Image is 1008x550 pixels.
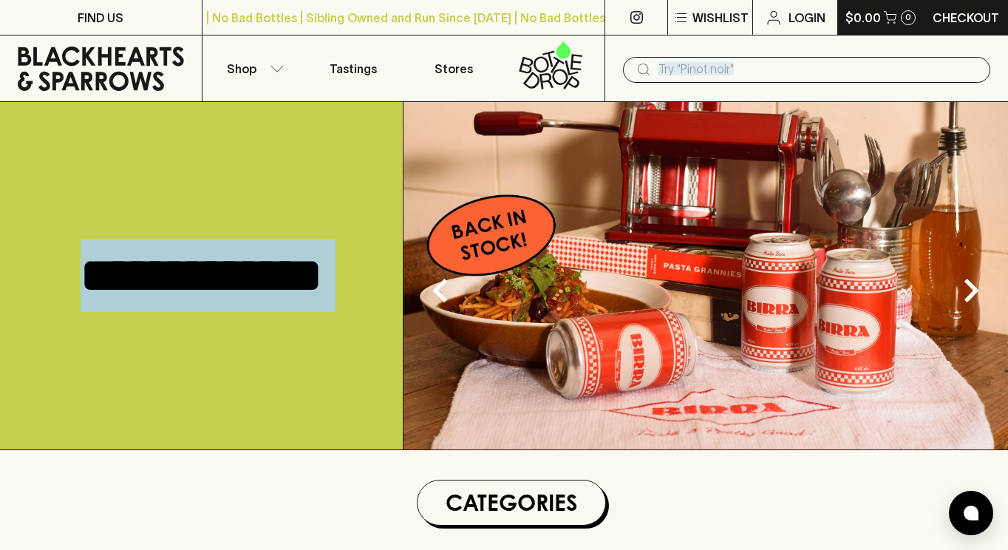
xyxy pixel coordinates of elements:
p: 0 [905,13,911,21]
a: Stores [403,35,504,101]
p: Wishlist [692,9,749,27]
p: Tastings [330,60,377,78]
button: Shop [202,35,303,101]
img: bubble-icon [964,506,978,520]
p: Login [789,9,825,27]
p: Stores [435,60,473,78]
button: Previous [411,261,470,320]
button: Next [941,261,1001,320]
p: FIND US [78,9,123,27]
p: Shop [227,60,256,78]
p: Checkout [933,9,999,27]
p: $0.00 [845,9,881,27]
input: Try "Pinot noir" [658,58,978,81]
a: Tastings [303,35,403,101]
h1: Categories [423,486,599,519]
img: optimise [403,102,1008,449]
